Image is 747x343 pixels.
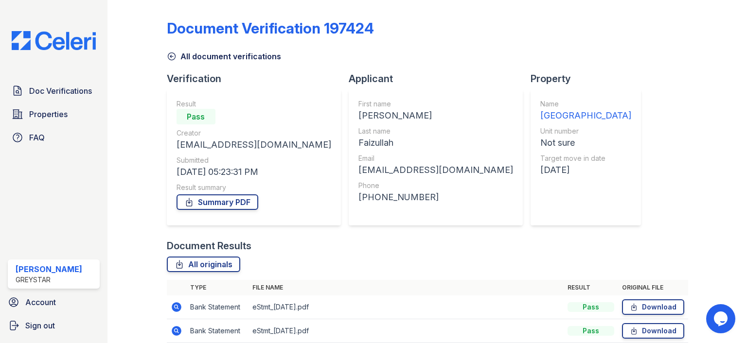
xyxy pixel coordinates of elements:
div: [PHONE_NUMBER] [358,190,513,204]
div: [DATE] [540,163,631,177]
th: Result [564,280,618,295]
a: FAQ [8,128,100,147]
div: Creator [177,128,331,138]
div: Pass [568,326,614,336]
div: Verification [167,72,349,86]
th: Original file [618,280,688,295]
div: Result summary [177,183,331,192]
div: Unit number [540,126,631,136]
div: Last name [358,126,513,136]
div: Result [177,99,331,109]
div: Not sure [540,136,631,150]
div: [GEOGRAPHIC_DATA] [540,109,631,122]
a: Download [622,299,684,315]
a: Account [4,292,104,312]
div: Pass [177,109,215,124]
div: Submitted [177,155,331,165]
div: Email [358,154,513,163]
td: eStmt_[DATE].pdf [249,295,564,319]
span: Account [25,296,56,308]
div: [DATE] 05:23:31 PM [177,165,331,179]
div: Greystar [16,275,82,285]
div: Property [531,72,649,86]
div: Target move in date [540,154,631,163]
div: Document Verification 197424 [167,19,374,37]
div: [PERSON_NAME] [16,263,82,275]
span: FAQ [29,132,45,143]
a: Sign out [4,316,104,335]
div: [EMAIL_ADDRESS][DOMAIN_NAME] [358,163,513,177]
a: Properties [8,104,100,124]
td: Bank Statement [186,295,249,319]
td: eStmt_[DATE].pdf [249,319,564,343]
th: Type [186,280,249,295]
div: Applicant [349,72,531,86]
th: File name [249,280,564,295]
img: CE_Logo_Blue-a8612792a0a2168367f1c8372b55b34899dd931a85d93a1a3d3e32e68fde9ad4.png [4,31,104,50]
a: All document verifications [167,51,281,62]
span: Doc Verifications [29,85,92,97]
td: Bank Statement [186,319,249,343]
a: Summary PDF [177,194,258,210]
div: Pass [568,302,614,312]
a: All originals [167,257,240,272]
a: Doc Verifications [8,81,100,101]
div: Name [540,99,631,109]
div: Document Results [167,239,251,253]
div: Phone [358,181,513,190]
div: [PERSON_NAME] [358,109,513,122]
div: [EMAIL_ADDRESS][DOMAIN_NAME] [177,138,331,152]
div: First name [358,99,513,109]
div: Faizullah [358,136,513,150]
a: Download [622,323,684,339]
span: Properties [29,108,68,120]
a: Name [GEOGRAPHIC_DATA] [540,99,631,122]
iframe: chat widget [706,304,737,333]
span: Sign out [25,320,55,331]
